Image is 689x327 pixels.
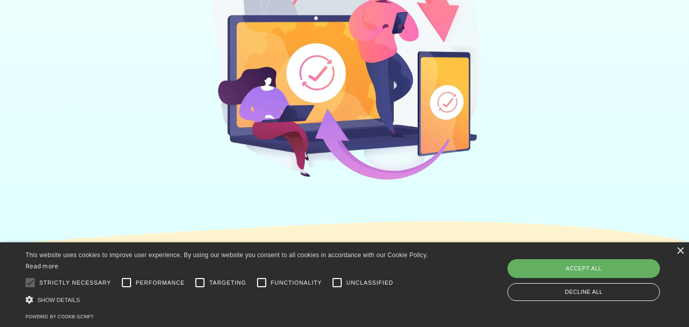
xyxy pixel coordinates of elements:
span: Unclassified [346,279,393,287]
div: Show details [25,294,440,305]
span: Strictly necessary [39,279,111,287]
span: Show details [37,297,80,303]
div: Close [676,247,684,255]
a: Powered by cookie-script [25,314,94,319]
div: Decline all [507,283,660,301]
span: Performance [136,279,185,287]
span: Functionality [271,279,322,287]
iframe: Chat Widget [638,278,689,327]
span: Targeting [209,279,246,287]
a: Read more [25,262,59,270]
span: This website uses cookies to improve user experience. By using our website you consent to all coo... [25,251,428,259]
div: Accept all [507,259,660,278]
